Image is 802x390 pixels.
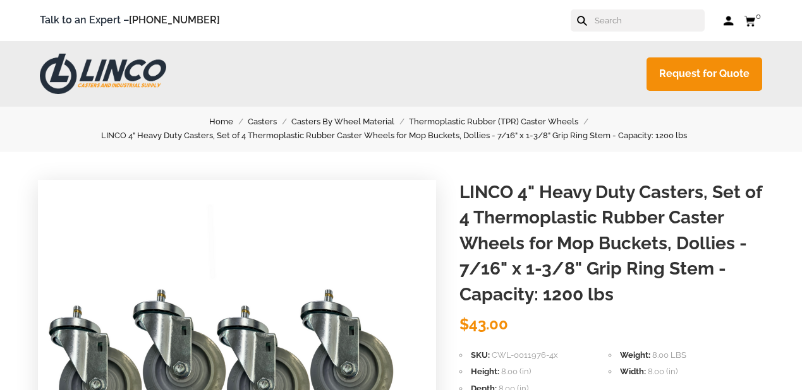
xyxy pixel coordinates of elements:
[459,315,508,333] span: $43.00
[40,12,220,29] span: Talk to an Expert –
[724,15,734,27] a: Log in
[459,180,764,308] h1: LINCO 4" Heavy Duty Casters, Set of 4 Thermoplastic Rubber Caster Wheels for Mop Buckets, Dollies...
[648,367,677,376] span: 8.00 (in)
[756,11,761,21] span: 0
[40,54,166,94] img: LINCO CASTERS & INDUSTRIAL SUPPLY
[129,14,220,26] a: [PHONE_NUMBER]
[620,367,646,376] span: Width
[409,115,593,129] a: Thermoplastic Rubber (TPR) Caster Wheels
[471,367,499,376] span: Height
[101,129,702,143] a: LINCO 4" Heavy Duty Casters, Set of 4 Thermoplastic Rubber Caster Wheels for Mop Buckets, Dollies...
[620,350,650,360] span: Weight
[248,115,291,129] a: Casters
[471,350,490,360] span: SKU
[647,57,762,91] a: Request for Quote
[652,350,686,360] span: 8.00 LBS
[744,13,762,28] a: 0
[492,350,558,360] span: CWL-0011976-4x
[593,9,705,32] input: Search
[501,367,531,376] span: 8.00 (in)
[291,115,409,129] a: Casters By Wheel Material
[209,115,248,129] a: Home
